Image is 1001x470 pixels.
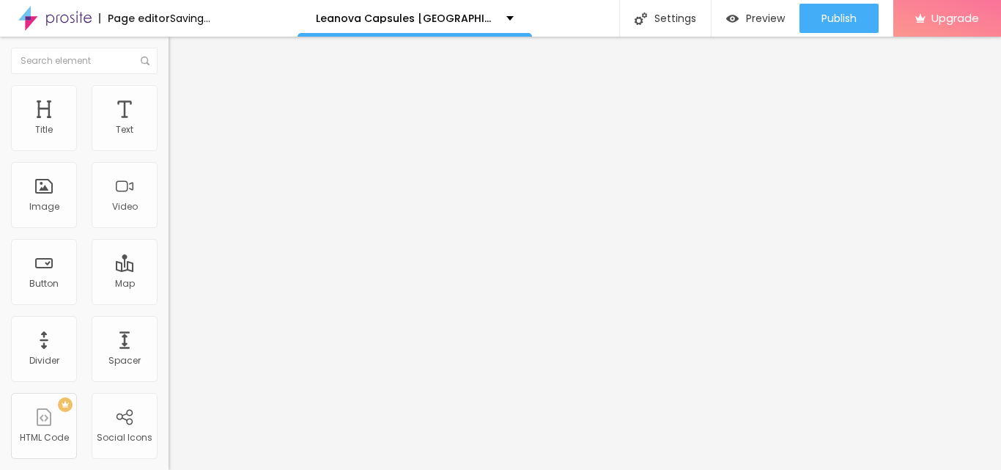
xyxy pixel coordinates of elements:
[99,13,170,23] div: Page editor
[115,279,135,289] div: Map
[11,48,158,74] input: Search element
[726,12,739,25] img: view-1.svg
[141,56,149,65] img: Icone
[799,4,879,33] button: Publish
[712,4,799,33] button: Preview
[97,433,152,443] div: Social Icons
[29,202,59,212] div: Image
[20,433,69,443] div: HTML Code
[170,13,210,23] div: Saving...
[29,356,59,366] div: Divider
[108,356,141,366] div: Spacer
[821,12,857,24] span: Publish
[931,12,979,24] span: Upgrade
[635,12,647,25] img: Icone
[169,37,1001,470] iframe: Editor
[746,12,785,24] span: Preview
[29,279,59,289] div: Button
[35,125,53,135] div: Title
[116,125,133,135] div: Text
[316,13,495,23] p: Leanova Capsules [GEOGRAPHIC_DATA]
[112,202,138,212] div: Video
